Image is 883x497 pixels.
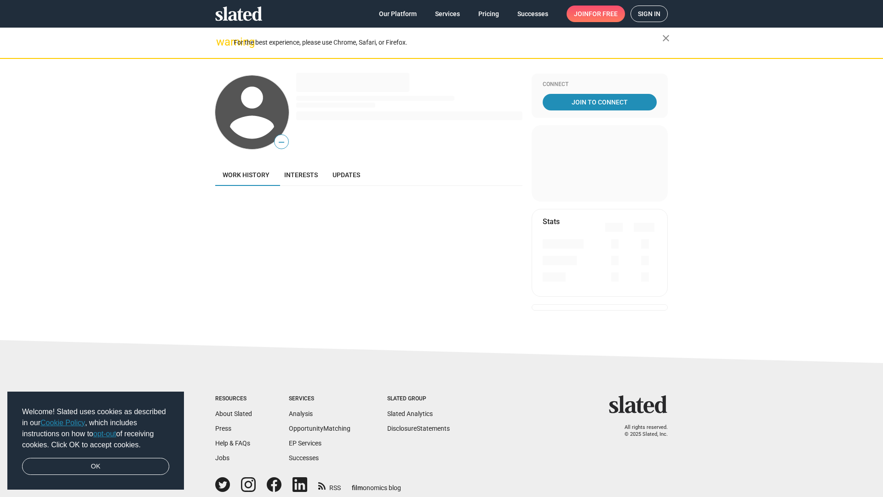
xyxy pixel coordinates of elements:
[289,410,313,417] a: Analysis
[379,6,417,22] span: Our Platform
[435,6,460,22] span: Services
[428,6,467,22] a: Services
[615,424,668,438] p: All rights reserved. © 2025 Slated, Inc.
[510,6,556,22] a: Successes
[40,419,85,427] a: Cookie Policy
[638,6,660,22] span: Sign in
[215,425,231,432] a: Press
[215,395,252,403] div: Resources
[574,6,618,22] span: Join
[318,478,341,492] a: RSS
[387,395,450,403] div: Slated Group
[372,6,424,22] a: Our Platform
[215,439,250,447] a: Help & FAQs
[289,425,350,432] a: OpportunityMatching
[567,6,625,22] a: Joinfor free
[289,439,321,447] a: EP Services
[545,94,655,110] span: Join To Connect
[215,164,277,186] a: Work history
[284,171,318,179] span: Interests
[387,410,433,417] a: Slated Analytics
[589,6,618,22] span: for free
[543,81,657,88] div: Connect
[325,164,367,186] a: Updates
[631,6,668,22] a: Sign in
[277,164,325,186] a: Interests
[22,406,169,451] span: Welcome! Slated uses cookies as described in our , which includes instructions on how to of recei...
[660,33,671,44] mat-icon: close
[289,454,319,462] a: Successes
[215,410,252,417] a: About Slated
[223,171,269,179] span: Work history
[352,476,401,492] a: filmonomics blog
[289,395,350,403] div: Services
[471,6,506,22] a: Pricing
[387,425,450,432] a: DisclosureStatements
[478,6,499,22] span: Pricing
[333,171,360,179] span: Updates
[543,217,560,226] mat-card-title: Stats
[234,36,662,49] div: For the best experience, please use Chrome, Safari, or Firefox.
[215,454,229,462] a: Jobs
[93,430,116,438] a: opt-out
[7,392,184,490] div: cookieconsent
[352,484,363,491] span: film
[275,136,288,148] span: —
[543,94,657,110] a: Join To Connect
[216,36,227,47] mat-icon: warning
[22,458,169,475] a: dismiss cookie message
[517,6,548,22] span: Successes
